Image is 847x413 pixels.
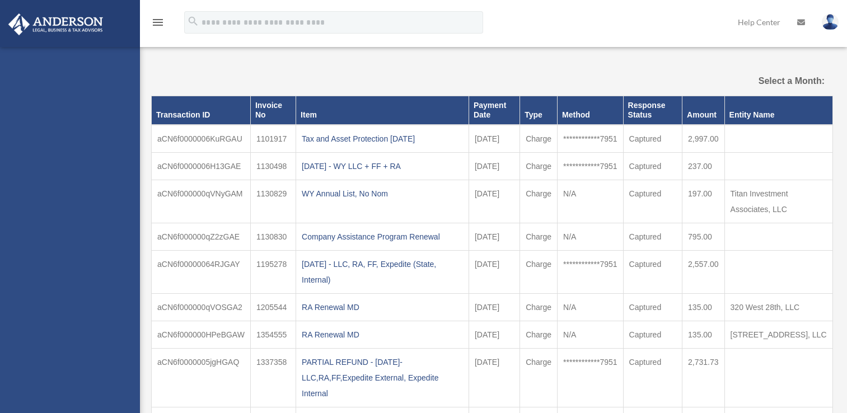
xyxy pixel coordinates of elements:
td: Captured [623,152,682,180]
th: Method [558,96,624,125]
label: Select a Month: [728,73,825,89]
td: [DATE] [469,321,520,348]
td: 1130830 [250,223,296,250]
td: aCN6f0000005jgHGAQ [152,348,251,407]
td: 795.00 [682,223,725,250]
td: Charge [520,348,558,407]
td: aCN6f000000qVNyGAM [152,180,251,223]
div: RA Renewal MD [302,299,463,315]
td: Captured [623,180,682,223]
td: Titan Investment Associates, LLC [724,180,832,223]
td: 320 West 28th, LLC [724,293,832,321]
div: PARTIAL REFUND - [DATE]-LLC,RA,FF,Expedite External, Expedite Internal [302,354,463,401]
td: [DATE] [469,125,520,153]
td: aCN6f0000006KuRGAU [152,125,251,153]
td: 1101917 [250,125,296,153]
td: Charge [520,125,558,153]
div: WY Annual List, No Nom [302,186,463,201]
td: [DATE] [469,152,520,180]
td: N/A [558,180,624,223]
td: [DATE] [469,180,520,223]
td: 1337358 [250,348,296,407]
div: [DATE] - WY LLC + FF + RA [302,158,463,174]
th: Item [296,96,469,125]
td: Charge [520,321,558,348]
th: Entity Name [724,96,832,125]
td: Charge [520,293,558,321]
td: 135.00 [682,293,725,321]
td: [DATE] [469,348,520,407]
td: 2,557.00 [682,250,725,293]
td: Captured [623,250,682,293]
td: Charge [520,180,558,223]
td: 1130498 [250,152,296,180]
th: Amount [682,96,725,125]
td: N/A [558,321,624,348]
th: Response Status [623,96,682,125]
td: [DATE] [469,223,520,250]
div: Tax and Asset Protection [DATE] [302,131,463,147]
td: Charge [520,152,558,180]
td: aCN6f00000064RJGAY [152,250,251,293]
td: 2,731.73 [682,348,725,407]
td: aCN6f0000006H13GAE [152,152,251,180]
th: Type [520,96,558,125]
div: RA Renewal MD [302,327,463,342]
td: [DATE] [469,293,520,321]
div: Company Assistance Program Renewal [302,229,463,245]
i: menu [151,16,165,29]
td: Captured [623,125,682,153]
td: aCN6f000000qZ2zGAE [152,223,251,250]
td: Captured [623,348,682,407]
td: N/A [558,223,624,250]
td: 2,997.00 [682,125,725,153]
img: Anderson Advisors Platinum Portal [5,13,106,35]
td: 1205544 [250,293,296,321]
td: Captured [623,293,682,321]
th: Transaction ID [152,96,251,125]
i: search [187,15,199,27]
div: [DATE] - LLC, RA, FF, Expedite (State, Internal) [302,256,463,288]
img: User Pic [822,14,839,30]
td: N/A [558,293,624,321]
td: aCN6f000000qVOSGA2 [152,293,251,321]
td: 1195278 [250,250,296,293]
td: aCN6f000000HPeBGAW [152,321,251,348]
td: Charge [520,223,558,250]
td: [STREET_ADDRESS], LLC [724,321,832,348]
a: menu [151,20,165,29]
td: 135.00 [682,321,725,348]
td: 1354555 [250,321,296,348]
td: [DATE] [469,250,520,293]
th: Payment Date [469,96,520,125]
td: 197.00 [682,180,725,223]
td: 237.00 [682,152,725,180]
td: Captured [623,223,682,250]
td: Charge [520,250,558,293]
td: Captured [623,321,682,348]
th: Invoice No [250,96,296,125]
td: 1130829 [250,180,296,223]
